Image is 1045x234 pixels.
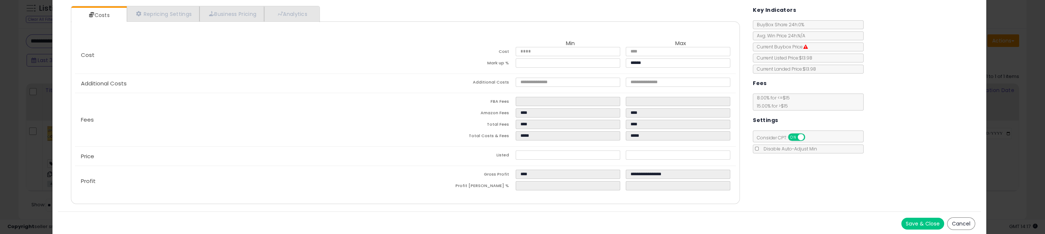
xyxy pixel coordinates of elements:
th: Max [626,40,736,47]
td: Listed [405,150,515,162]
button: Cancel [947,217,975,230]
a: Business Pricing [199,6,264,21]
td: FBA Fees [405,97,515,108]
span: Disable Auto-Adjust Min [760,146,817,152]
span: Current Landed Price: $13.98 [753,66,816,72]
th: Min [516,40,626,47]
p: Price [75,153,406,159]
span: Consider CPT: [753,135,815,141]
td: Cost [405,47,515,58]
p: Additional Costs [75,81,406,87]
button: Save & Close [901,218,944,230]
h5: Key Indicators [753,6,796,15]
td: Gross Profit [405,170,515,181]
span: Avg. Win Price 24h: N/A [753,33,805,39]
a: Analytics [264,6,319,21]
td: Additional Costs [405,78,515,89]
p: Fees [75,117,406,123]
td: Amazon Fees [405,108,515,120]
span: Current Listed Price: $13.98 [753,55,812,61]
span: Current Buybox Price: [753,44,808,50]
h5: Settings [753,116,778,125]
a: Costs [71,8,126,23]
h5: Fees [753,79,767,88]
i: Suppressed Buy Box [803,45,808,49]
p: Profit [75,178,406,184]
a: Repricing Settings [127,6,200,21]
td: Total Fees [405,120,515,131]
td: Mark up % [405,58,515,70]
span: 15.00 % for > $15 [753,103,788,109]
span: ON [789,134,798,140]
span: 8.00 % for <= $15 [753,95,790,109]
td: Total Costs & Fees [405,131,515,143]
span: BuyBox Share 24h: 0% [753,21,804,28]
td: Profit [PERSON_NAME] % [405,181,515,193]
span: OFF [804,134,816,140]
p: Cost [75,52,406,58]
